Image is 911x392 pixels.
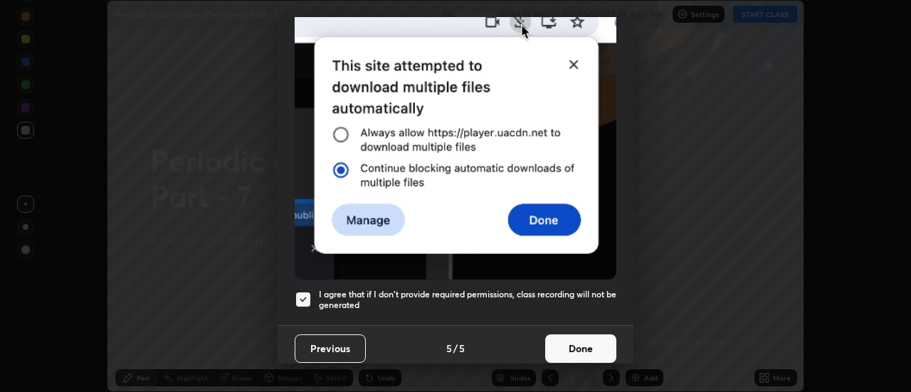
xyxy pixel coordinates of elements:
h4: / [453,341,458,356]
h5: I agree that if I don't provide required permissions, class recording will not be generated [319,289,616,311]
h4: 5 [459,341,465,356]
button: Done [545,334,616,363]
h4: 5 [446,341,452,356]
button: Previous [295,334,366,363]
